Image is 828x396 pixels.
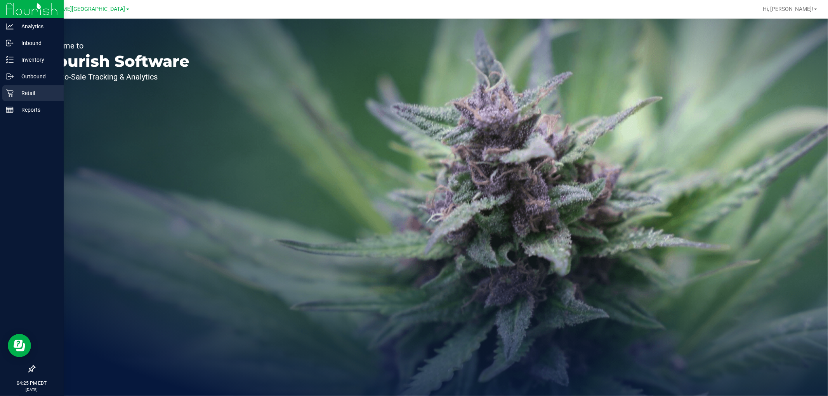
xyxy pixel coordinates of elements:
[14,22,60,31] p: Analytics
[6,56,14,64] inline-svg: Inventory
[3,387,60,393] p: [DATE]
[42,42,189,50] p: Welcome to
[14,88,60,98] p: Retail
[14,55,60,64] p: Inventory
[8,334,31,357] iframe: Resource center
[14,105,60,114] p: Reports
[6,73,14,80] inline-svg: Outbound
[6,22,14,30] inline-svg: Analytics
[42,54,189,69] p: Flourish Software
[14,38,60,48] p: Inbound
[6,106,14,114] inline-svg: Reports
[14,72,60,81] p: Outbound
[6,89,14,97] inline-svg: Retail
[6,39,14,47] inline-svg: Inbound
[42,73,189,81] p: Seed-to-Sale Tracking & Analytics
[763,6,813,12] span: Hi, [PERSON_NAME]!
[3,380,60,387] p: 04:25 PM EDT
[30,6,125,12] span: [PERSON_NAME][GEOGRAPHIC_DATA]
